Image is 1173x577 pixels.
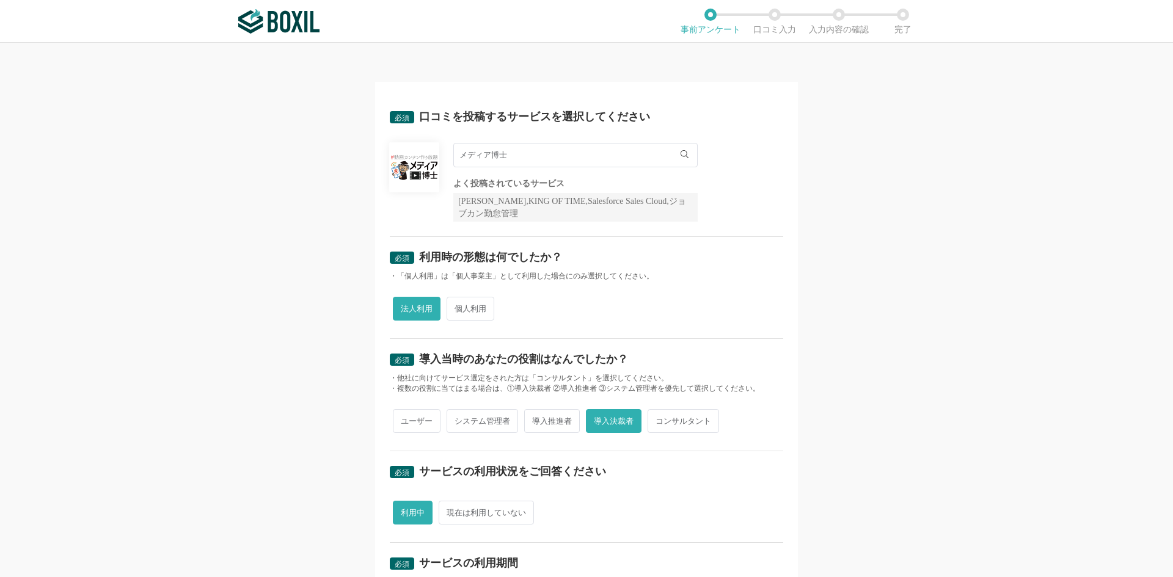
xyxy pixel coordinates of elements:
[586,409,641,433] span: 導入決裁者
[419,111,650,122] div: 口コミを投稿するサービスを選択してください
[395,356,409,365] span: 必須
[395,560,409,568] span: 必須
[524,409,580,433] span: 導入推進者
[453,143,698,167] input: サービス名で検索
[419,354,628,365] div: 導入当時のあなたの役割はなんでしたか？
[395,114,409,122] span: 必須
[393,297,440,321] span: 法人利用
[393,409,440,433] span: ユーザー
[742,9,806,34] li: 口コミ入力
[419,466,606,477] div: サービスの利用状況をご回答ください
[678,9,742,34] li: 事前アンケート
[390,373,783,383] div: ・他社に向けてサービス選定をされた方は「コンサルタント」を選択してください。
[453,180,698,188] div: よく投稿されているサービス
[390,271,783,281] div: ・「個人利用」は「個人事業主」として利用した場合にのみ選択してください。
[806,9,871,34] li: 入力内容の確認
[419,557,518,568] div: サービスの利用期間
[395,254,409,263] span: 必須
[447,409,518,433] span: システム管理者
[453,193,698,222] div: [PERSON_NAME],KING OF TIME,Salesforce Sales Cloud,ジョブカン勤怠管理
[393,501,433,524] span: 利用中
[447,297,494,321] span: 個人利用
[648,409,719,433] span: コンサルタント
[390,383,783,394] div: ・複数の役割に当てはまる場合は、①導入決裁者 ②導入推進者 ③システム管理者を優先して選択してください。
[419,252,562,263] div: 利用時の形態は何でしたか？
[871,9,935,34] li: 完了
[439,501,534,524] span: 現在は利用していない
[395,468,409,477] span: 必須
[238,9,320,34] img: ボクシルSaaS_ロゴ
